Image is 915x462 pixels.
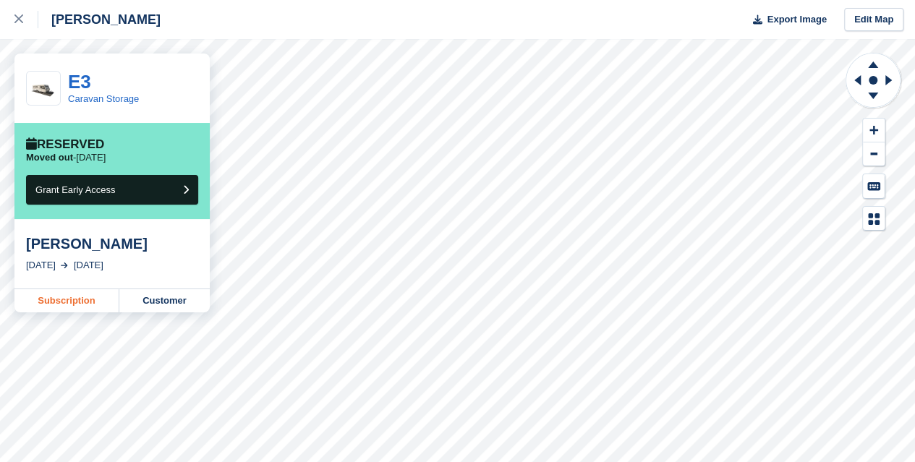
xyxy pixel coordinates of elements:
span: Grant Early Access [35,184,116,195]
p: -[DATE] [26,152,106,163]
div: [PERSON_NAME] [38,11,161,28]
div: [DATE] [74,258,103,273]
div: [PERSON_NAME] [26,235,198,252]
span: Export Image [767,12,826,27]
button: Map Legend [863,207,885,231]
span: Moved out [26,152,73,163]
img: Caravan%20-%20R.jpg [27,79,60,98]
button: Keyboard Shortcuts [863,174,885,198]
button: Grant Early Access [26,175,198,205]
a: Customer [119,289,210,312]
div: [DATE] [26,258,56,273]
a: Subscription [14,289,119,312]
div: Reserved [26,137,104,152]
button: Zoom Out [863,142,885,166]
button: Export Image [744,8,827,32]
button: Zoom In [863,119,885,142]
a: Edit Map [844,8,903,32]
a: E3 [68,71,91,93]
img: arrow-right-light-icn-cde0832a797a2874e46488d9cf13f60e5c3a73dbe684e267c42b8395dfbc2abf.svg [61,262,68,268]
a: Caravan Storage [68,93,139,104]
